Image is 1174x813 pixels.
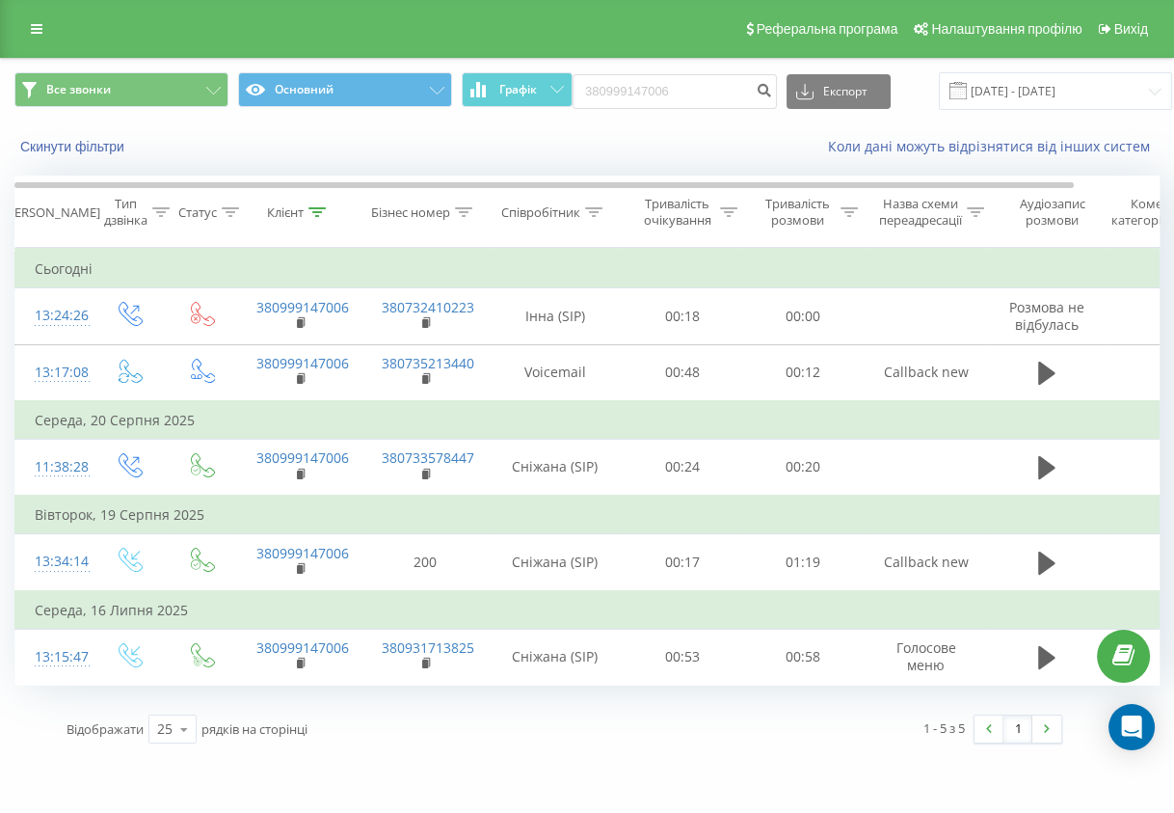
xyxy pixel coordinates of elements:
td: Voicemail [488,344,623,401]
button: Графік [462,72,573,107]
button: Основний [238,72,452,107]
a: 380735213440 [382,354,474,372]
div: Тривалість очікування [639,196,715,229]
div: Бізнес номер [371,204,450,221]
td: 200 [362,534,488,591]
span: рядків на сторінці [201,720,307,738]
button: Експорт [787,74,891,109]
button: Все звонки [14,72,228,107]
div: Клієнт [267,204,304,221]
a: 380732410223 [382,298,474,316]
td: 00:20 [743,439,864,496]
div: [PERSON_NAME] [3,204,100,221]
td: 01:19 [743,534,864,591]
div: 13:17:08 [35,354,73,392]
a: 380999147006 [256,354,349,372]
a: 1 [1003,716,1032,743]
td: Callback new [864,344,989,401]
a: 380733578447 [382,448,474,467]
div: 13:34:14 [35,543,73,581]
td: 00:17 [623,534,743,591]
span: Все звонки [46,82,111,97]
span: Налаштування профілю [931,21,1081,37]
span: Вихід [1114,21,1148,37]
td: 00:58 [743,629,864,685]
td: 00:12 [743,344,864,401]
div: 25 [157,719,173,739]
a: 380931713825 [382,638,474,657]
a: 380999147006 [256,298,349,316]
a: 380999147006 [256,544,349,562]
span: Графік [499,83,537,96]
div: Тип дзвінка [104,196,147,229]
td: Голосове меню [864,629,989,685]
div: Назва схеми переадресації [879,196,962,229]
div: 13:24:26 [35,297,73,335]
span: Відображати [67,720,144,738]
td: 00:53 [623,629,743,685]
td: 00:00 [743,288,864,344]
div: Тривалість розмови [760,196,836,229]
td: Callback new [864,534,989,591]
div: 13:15:47 [35,638,73,676]
td: 00:48 [623,344,743,401]
div: Співробітник [501,204,580,221]
td: 00:24 [623,439,743,496]
td: Сніжана (SIP) [488,534,623,591]
div: Open Intercom Messenger [1108,704,1155,750]
td: Інна (SIP) [488,288,623,344]
a: Коли дані можуть відрізнятися вiд інших систем [828,137,1160,155]
div: 1 - 5 з 5 [923,718,965,738]
button: Скинути фільтри [14,138,134,155]
div: Аудіозапис розмови [1005,196,1099,229]
span: Розмова не відбулась [1009,298,1084,334]
div: Статус [178,204,217,221]
td: Сніжана (SIP) [488,629,623,685]
span: Реферальна програма [757,21,898,37]
div: 11:38:28 [35,448,73,486]
a: 380999147006 [256,638,349,657]
input: Пошук за номером [573,74,777,109]
a: 380999147006 [256,448,349,467]
td: 00:18 [623,288,743,344]
td: Сніжана (SIP) [488,439,623,496]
